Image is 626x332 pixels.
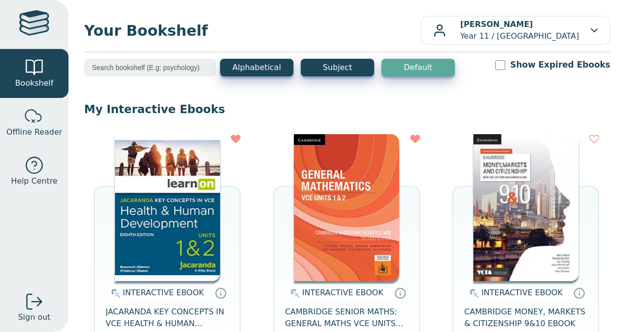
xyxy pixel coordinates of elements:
[6,126,62,138] span: Offline Reader
[294,134,399,281] img: 98e9f931-67be-40f3-b733-112c3181ee3a.jpg
[394,287,406,299] a: Interactive eBooks are accessed online via the publisher’s portal. They contain interactive resou...
[18,311,50,323] span: Sign out
[115,134,220,281] img: db0c0c84-88f5-4982-b677-c50e1668d4a0.jpg
[460,19,579,42] p: Year 11 / [GEOGRAPHIC_DATA]
[15,77,53,89] span: Bookshelf
[473,134,579,281] img: 50dea446-4162-e811-a973-0272d098c78b.jpg
[467,287,479,299] img: interactive.svg
[285,306,408,330] span: CAMBRIDGE SENIOR MATHS: GENERAL MATHS VCE UNITS 1&2 EBOOK 2E
[288,287,300,299] img: interactive.svg
[302,288,383,297] span: INTERACTIVE EBOOK
[11,175,57,187] span: Help Centre
[106,306,229,330] span: JACARANDA KEY CONCEPTS IN VCE HEALTH & HUMAN DEVELOPMENT UNITS 1&2 LEARNON EBOOK 8E
[464,306,587,330] span: CAMBRIDGE MONEY, MARKETS & CITIZENSHIP 9&10 EBOOK
[573,287,585,299] a: Interactive eBooks are accessed online via the publisher’s portal. They contain interactive resou...
[220,59,293,76] button: Alphabetical
[481,288,562,297] span: INTERACTIVE EBOOK
[301,59,374,76] button: Subject
[421,16,610,45] button: [PERSON_NAME]Year 11 / [GEOGRAPHIC_DATA]
[123,288,204,297] span: INTERACTIVE EBOOK
[460,20,533,29] b: [PERSON_NAME]
[84,20,421,42] span: Your Bookshelf
[381,59,455,76] button: Default
[84,102,610,117] p: My Interactive Ebooks
[108,287,120,299] img: interactive.svg
[215,287,226,299] a: Interactive eBooks are accessed online via the publisher’s portal. They contain interactive resou...
[510,59,610,71] label: Show Expired Ebooks
[84,59,216,76] input: Search bookshelf (E.g: psychology)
